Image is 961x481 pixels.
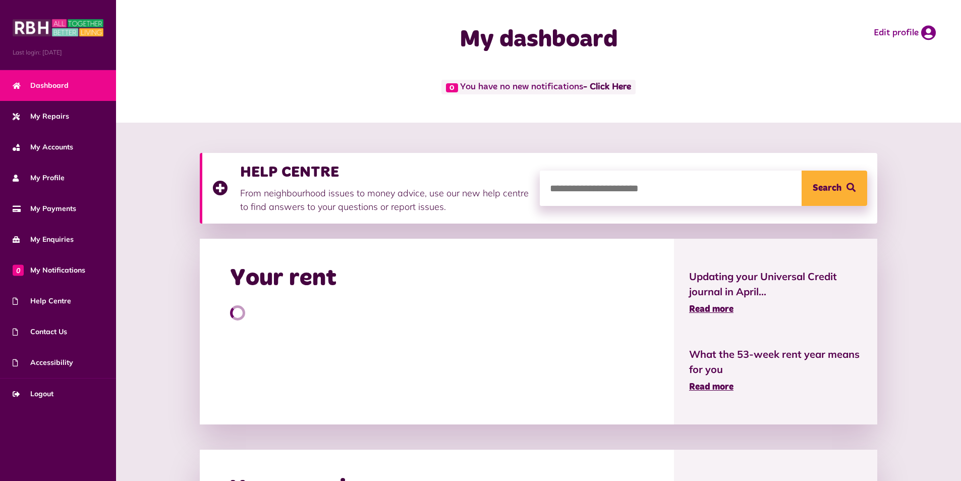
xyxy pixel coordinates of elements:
span: My Profile [13,173,65,183]
span: My Enquiries [13,234,74,245]
a: Edit profile [874,25,936,40]
span: My Accounts [13,142,73,152]
span: Last login: [DATE] [13,48,103,57]
span: Dashboard [13,80,69,91]
span: Contact Us [13,327,67,337]
button: Search [802,171,867,206]
a: What the 53-week rent year means for you Read more [689,347,862,394]
span: 0 [13,264,24,276]
span: 0 [446,83,458,92]
h3: HELP CENTRE [240,163,530,181]
span: What the 53-week rent year means for you [689,347,862,377]
span: Search [813,171,841,206]
span: Accessibility [13,357,73,368]
span: Logout [13,389,53,399]
span: You have no new notifications [441,80,636,94]
h1: My dashboard [337,25,740,55]
span: Help Centre [13,296,71,306]
span: Read more [689,305,733,314]
h2: Your rent [230,264,336,293]
a: - Click Here [583,83,631,92]
span: Updating your Universal Credit journal in April... [689,269,862,299]
p: From neighbourhood issues to money advice, use our new help centre to find answers to your questi... [240,186,530,213]
span: My Repairs [13,111,69,122]
span: Read more [689,383,733,392]
img: MyRBH [13,18,103,38]
a: Updating your Universal Credit journal in April... Read more [689,269,862,316]
span: My Notifications [13,265,85,276]
span: My Payments [13,203,76,214]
